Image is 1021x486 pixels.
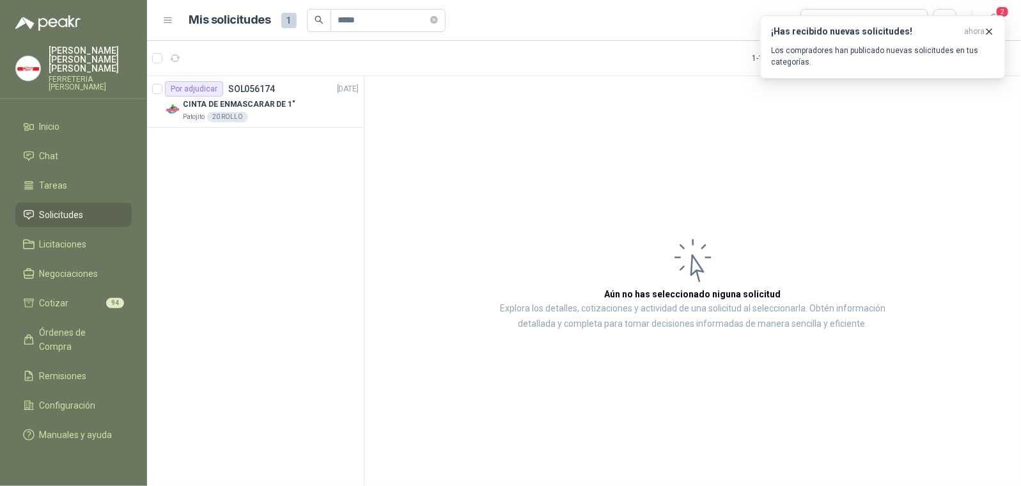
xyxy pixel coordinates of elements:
[15,364,132,388] a: Remisiones
[995,6,1009,18] span: 2
[207,112,248,122] div: 20 ROLLO
[15,232,132,256] a: Licitaciones
[760,15,1006,79] button: ¡Has recibido nuevas solicitudes!ahora Los compradores han publicado nuevas solicitudes en tus ca...
[183,112,205,122] p: Patojito
[40,237,87,251] span: Licitaciones
[40,208,84,222] span: Solicitudes
[15,291,132,315] a: Cotizar94
[430,16,438,24] span: close-circle
[40,428,113,442] span: Manuales y ayuda
[15,144,132,168] a: Chat
[40,398,96,412] span: Configuración
[183,98,295,111] p: CINTA DE ENMASCARAR DE 1"
[15,262,132,286] a: Negociaciones
[40,267,98,281] span: Negociaciones
[771,45,995,68] p: Los compradores han publicado nuevas solicitudes en tus categorías.
[16,56,40,81] img: Company Logo
[40,120,60,134] span: Inicio
[315,15,323,24] span: search
[15,15,81,31] img: Logo peakr
[165,102,180,117] img: Company Logo
[15,393,132,418] a: Configuración
[15,320,132,359] a: Órdenes de Compra
[147,76,364,128] a: Por adjudicarSOL056174[DATE] Company LogoCINTA DE ENMASCARAR DE 1"Patojito20 ROLLO
[189,11,271,29] h1: Mis solicitudes
[281,13,297,28] span: 1
[809,13,836,27] div: Todas
[228,84,275,93] p: SOL056174
[15,423,132,447] a: Manuales y ayuda
[605,287,781,301] h3: Aún no has seleccionado niguna solicitud
[752,48,817,68] div: 1 - 1 de 1
[492,301,893,332] p: Explora los detalles, cotizaciones y actividad de una solicitud al seleccionarla. Obtén informaci...
[165,81,223,97] div: Por adjudicar
[40,149,59,163] span: Chat
[15,203,132,227] a: Solicitudes
[15,114,132,139] a: Inicio
[40,178,68,192] span: Tareas
[49,46,132,73] p: [PERSON_NAME] [PERSON_NAME] [PERSON_NAME]
[40,325,120,354] span: Órdenes de Compra
[40,369,87,383] span: Remisiones
[983,9,1006,32] button: 2
[15,173,132,198] a: Tareas
[430,14,438,26] span: close-circle
[49,75,132,91] p: FERRETERIA [PERSON_NAME]
[106,298,124,308] span: 94
[40,296,69,310] span: Cotizar
[771,26,959,37] h3: ¡Has recibido nuevas solicitudes!
[337,83,359,95] p: [DATE]
[964,26,985,37] span: ahora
